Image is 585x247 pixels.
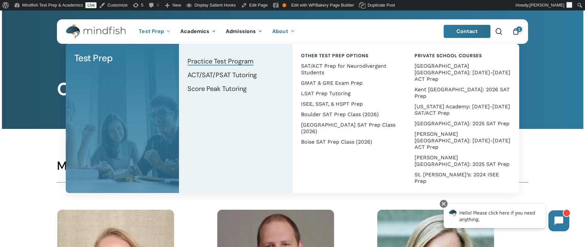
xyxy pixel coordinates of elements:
[299,120,399,137] a: [GEOGRAPHIC_DATA] SAT Prep Class (2026)
[175,29,221,34] a: Academics
[413,101,513,118] a: [US_STATE] Academy: [DATE]-[DATE] SAT/ACT Prep
[301,111,379,117] span: Boulder SAT Prep Class (2026)
[415,154,509,167] span: [PERSON_NAME][GEOGRAPHIC_DATA]: 2025 SAT Prep
[299,61,399,78] a: SAT/ACT Prep for Neurodivergent Students
[85,2,97,8] a: Live
[57,79,528,100] h1: Our Team
[437,199,576,238] iframe: Chatbot
[186,68,286,82] a: ACT/SAT/PSAT Tutoring
[413,61,513,84] a: [GEOGRAPHIC_DATA] [GEOGRAPHIC_DATA]: [DATE]-[DATE] ACT Prep
[413,84,513,101] a: Kent [GEOGRAPHIC_DATA]: 2026 SAT Prep
[134,19,299,44] nav: Main Menu
[226,28,256,35] span: Admissions
[301,63,386,76] span: SAT/ACT Prep for Neurodivergent Students
[186,82,286,96] a: Score Peak Tutoring
[72,50,173,66] a: Test Prep
[413,129,513,152] a: [PERSON_NAME][GEOGRAPHIC_DATA]: [DATE]-[DATE] ACT Prep
[413,118,513,129] a: [GEOGRAPHIC_DATA]: 2025 SAT Prep
[187,84,247,93] span: Score Peak Tutoring
[516,26,522,32] span: 1
[272,28,288,35] span: About
[512,28,519,35] a: Cart
[139,28,164,35] span: Test Prep
[444,25,491,38] a: Contact
[187,57,254,65] span: Practice Test Program
[282,3,286,7] div: OK
[415,63,510,82] span: [GEOGRAPHIC_DATA] [GEOGRAPHIC_DATA]: [DATE]-[DATE] ACT Prep
[134,29,175,34] a: Test Prep
[415,120,509,127] span: [GEOGRAPHIC_DATA]: 2025 SAT Prep
[221,29,267,34] a: Admissions
[299,88,399,99] a: LSAT Prep Tutoring
[301,80,363,86] span: GMAT & GRE Exam Prep
[529,3,564,8] span: [PERSON_NAME]
[57,158,528,173] h3: Mindfish Leadership & Admin Team
[415,103,510,116] span: [US_STATE] Academy: [DATE]-[DATE] SAT/ACT Prep
[74,52,113,64] span: Test Prep
[299,137,399,147] a: Boise SAT Prep Class (2026)
[301,139,372,145] span: Boise SAT Prep Class (2026)
[187,71,257,79] span: ACT/SAT/PSAT Tutoring
[415,53,482,59] span: Private School Courses
[415,171,499,184] span: St. [PERSON_NAME]’s: 2024 ISEE Prep
[456,28,478,35] span: Contact
[267,29,300,34] a: About
[413,169,513,186] a: St. [PERSON_NAME]’s: 2024 ISEE Prep
[299,99,399,109] a: ISEE, SSAT, & HSPT Prep
[301,101,363,107] span: ISEE, SSAT, & HSPT Prep
[186,54,286,68] a: Practice Test Program
[299,50,399,61] a: Other Test Prep Options
[415,86,510,99] span: Kent [GEOGRAPHIC_DATA]: 2026 SAT Prep
[415,131,510,150] span: [PERSON_NAME][GEOGRAPHIC_DATA]: [DATE]-[DATE] ACT Prep
[299,78,399,88] a: GMAT & GRE Exam Prep
[180,28,209,35] span: Academics
[57,19,528,44] header: Main Menu
[301,53,368,59] span: Other Test Prep Options
[413,50,513,61] a: Private School Courses
[413,152,513,169] a: [PERSON_NAME][GEOGRAPHIC_DATA]: 2025 SAT Prep
[301,90,351,97] span: LSAT Prep Tutoring
[299,109,399,120] a: Boulder SAT Prep Class (2026)
[301,122,396,134] span: [GEOGRAPHIC_DATA] SAT Prep Class (2026)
